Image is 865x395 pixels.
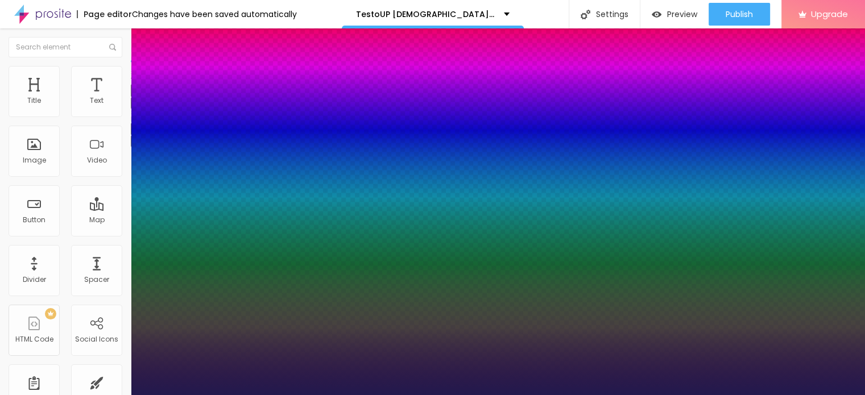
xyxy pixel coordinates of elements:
div: HTML Code [15,335,53,343]
div: Page editor [77,10,132,18]
span: Upgrade [811,9,848,19]
div: Changes have been saved automatically [132,10,297,18]
div: Button [23,216,45,224]
button: Preview [640,3,709,26]
span: Preview [667,10,697,19]
div: Title [27,97,41,105]
div: Text [90,97,104,105]
img: Icone [581,10,590,19]
div: Video [87,156,107,164]
input: Search element [9,37,122,57]
span: Publish [726,10,753,19]
img: view-1.svg [652,10,661,19]
p: TestoUP [DEMOGRAPHIC_DATA][MEDICAL_DATA]: We Tested It for 90 Days - the Real Science Behind [356,10,495,18]
div: Divider [23,276,46,284]
div: Social Icons [75,335,118,343]
img: Icone [109,44,116,51]
div: Map [89,216,105,224]
div: Image [23,156,46,164]
div: Spacer [84,276,109,284]
button: Publish [709,3,770,26]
